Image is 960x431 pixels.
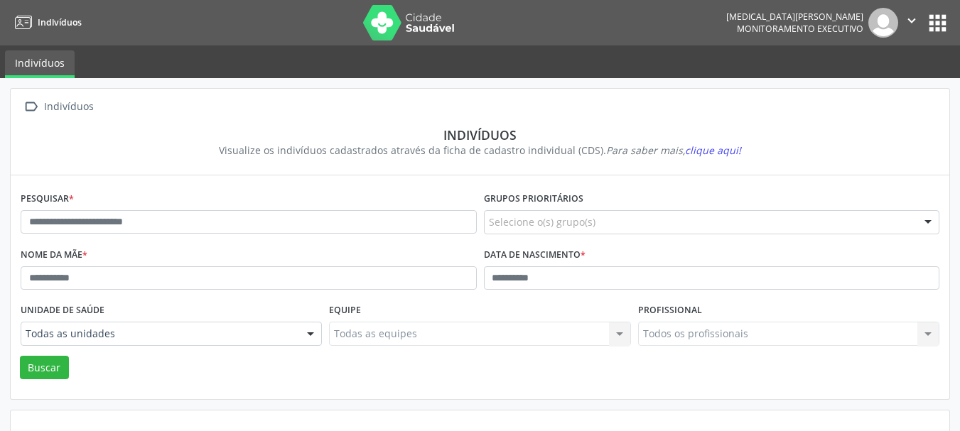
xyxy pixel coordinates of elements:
[489,214,595,229] span: Selecione o(s) grupo(s)
[21,244,87,266] label: Nome da mãe
[685,143,741,157] span: clique aqui!
[484,188,583,210] label: Grupos prioritários
[31,127,929,143] div: Indivíduos
[737,23,863,35] span: Monitoramento Executivo
[726,11,863,23] div: [MEDICAL_DATA][PERSON_NAME]
[484,244,586,266] label: Data de nascimento
[606,143,741,157] i: Para saber mais,
[925,11,950,36] button: apps
[20,356,69,380] button: Buscar
[41,97,96,117] div: Indivíduos
[26,327,293,341] span: Todas as unidades
[31,143,929,158] div: Visualize os indivíduos cadastrados através da ficha de cadastro individual (CDS).
[21,300,104,322] label: Unidade de saúde
[898,8,925,38] button: 
[21,188,74,210] label: Pesquisar
[638,300,702,322] label: Profissional
[904,13,919,28] i: 
[868,8,898,38] img: img
[10,11,82,34] a: Indivíduos
[329,300,361,322] label: Equipe
[38,16,82,28] span: Indivíduos
[5,50,75,78] a: Indivíduos
[21,97,96,117] a:  Indivíduos
[21,97,41,117] i: 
